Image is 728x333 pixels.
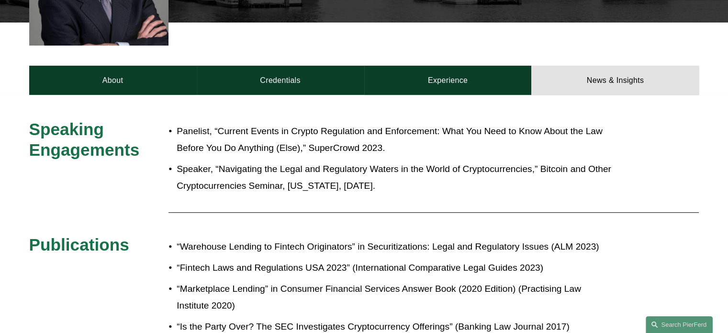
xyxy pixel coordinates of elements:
a: Credentials [197,66,364,94]
p: “Marketplace Lending” in Consumer Financial Services Answer Book (2020 Edition) (Practising Law I... [177,281,615,314]
p: “Warehouse Lending to Fintech Originators” in Securitizations: Legal and Regulatory Issues (ALM 2... [177,239,615,255]
span: Publications [29,235,129,254]
p: Panelist, “Current Events in Crypto Regulation and Enforcement: What You Need to Know About the L... [177,123,615,156]
a: About [29,66,197,94]
p: Speaker, “Navigating the Legal and Regulatory Waters in the World of Cryptocurrencies,” Bitcoin a... [177,161,615,194]
span: Speaking Engagements [29,120,140,160]
a: News & Insights [531,66,699,94]
a: Experience [364,66,532,94]
p: “Fintech Laws and Regulations USA 2023” (International Comparative Legal Guides 2023) [177,260,615,276]
a: Search this site [646,316,713,333]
